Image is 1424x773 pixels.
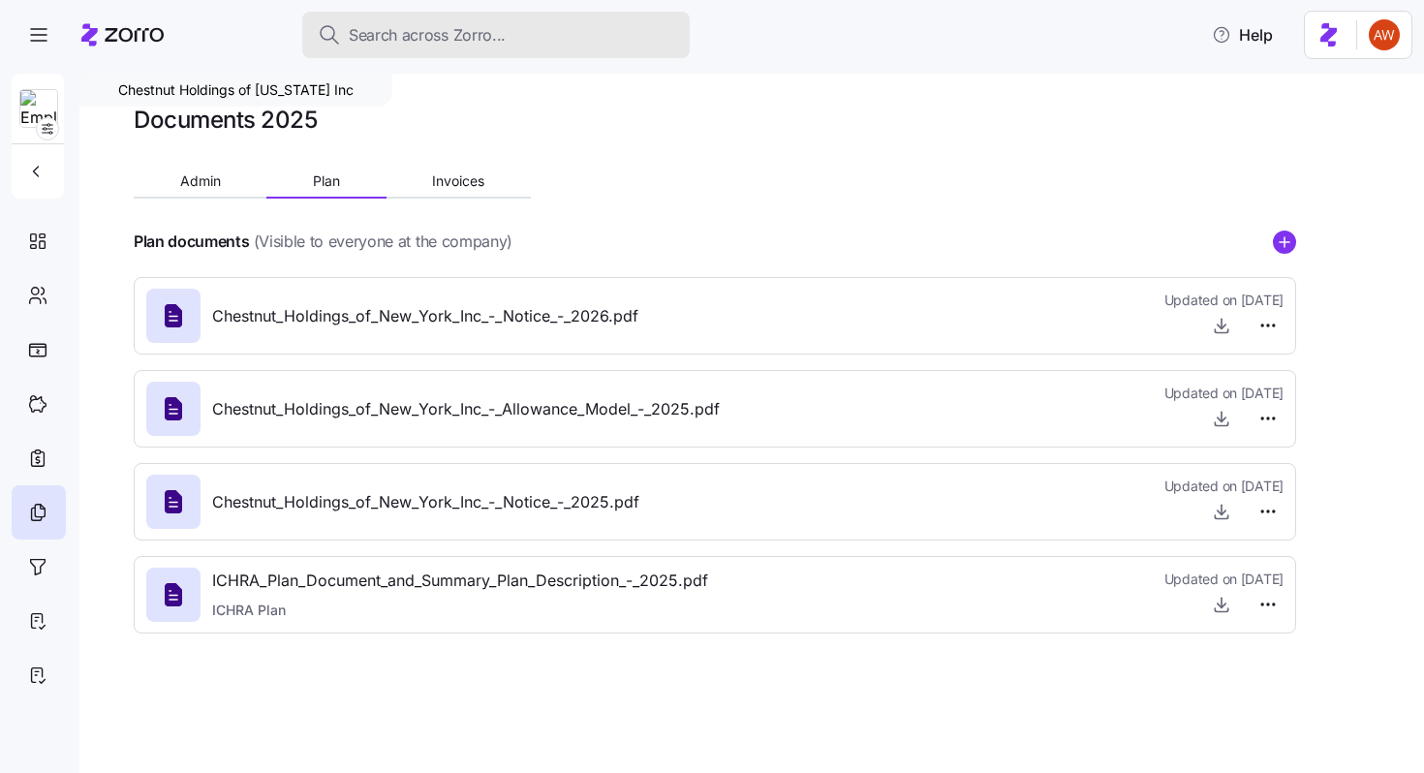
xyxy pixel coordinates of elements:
[254,230,512,254] span: (Visible to everyone at the company)
[302,12,690,58] button: Search across Zorro...
[313,174,340,188] span: Plan
[432,174,484,188] span: Invoices
[180,174,221,188] span: Admin
[1164,384,1284,403] span: Updated on [DATE]
[134,105,317,135] h1: Documents 2025
[1369,19,1400,50] img: 3c671664b44671044fa8929adf5007c6
[134,231,250,253] h4: Plan documents
[1164,477,1284,496] span: Updated on [DATE]
[212,490,639,514] span: Chestnut_Holdings_of_New_York_Inc_-_Notice_-_2025.pdf
[1273,231,1296,254] svg: add icon
[212,601,708,620] span: ICHRA Plan
[1164,570,1284,589] span: Updated on [DATE]
[20,90,57,129] img: Employer logo
[1164,291,1284,310] span: Updated on [DATE]
[1212,23,1273,46] span: Help
[349,23,506,47] span: Search across Zorro...
[212,569,708,593] span: ICHRA_Plan_Document_and_Summary_Plan_Description_-_2025.pdf
[212,304,638,328] span: Chestnut_Holdings_of_New_York_Inc_-_Notice_-_2026.pdf
[79,74,392,107] div: Chestnut Holdings of [US_STATE] Inc
[212,397,720,421] span: Chestnut_Holdings_of_New_York_Inc_-_Allowance_Model_-_2025.pdf
[1196,15,1288,54] button: Help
